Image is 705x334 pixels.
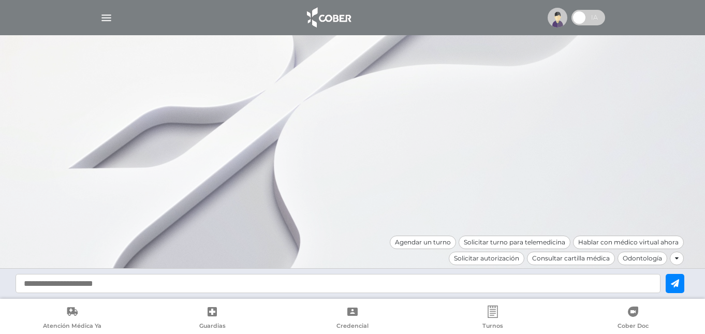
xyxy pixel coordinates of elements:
[2,306,142,332] a: Atención Médica Ya
[618,252,667,265] div: Odontología
[422,306,563,332] a: Turnos
[459,236,570,249] div: Solicitar turno para telemedicina
[618,322,649,331] span: Cober Doc
[100,11,113,24] img: Cober_menu-lines-white.svg
[301,5,356,30] img: logo_cober_home-white.png
[482,322,503,331] span: Turnos
[43,322,101,331] span: Atención Médica Ya
[573,236,684,249] div: Hablar con médico virtual ahora
[142,306,283,332] a: Guardias
[336,322,369,331] span: Credencial
[199,322,226,331] span: Guardias
[283,306,423,332] a: Credencial
[548,8,567,27] img: profile-placeholder.svg
[390,236,456,249] div: Agendar un turno
[563,306,703,332] a: Cober Doc
[527,252,615,265] div: Consultar cartilla médica
[449,252,524,265] div: Solicitar autorización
